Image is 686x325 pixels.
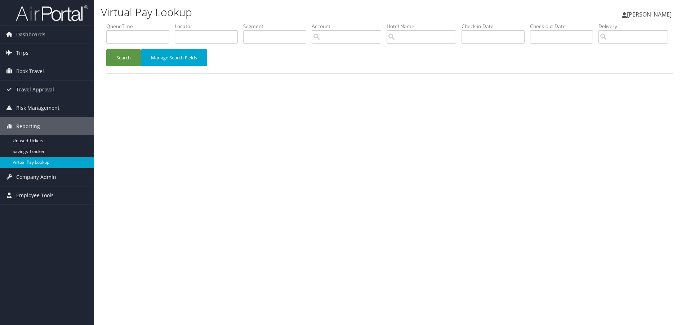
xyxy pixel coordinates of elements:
span: Company Admin [16,168,56,186]
span: Risk Management [16,99,59,117]
span: Travel Approval [16,81,54,99]
label: Check-in Date [462,23,530,30]
button: Search [106,49,141,66]
span: Employee Tools [16,186,54,204]
label: Account [312,23,387,30]
img: airportal-logo.png [16,5,88,22]
label: QueueTime [106,23,175,30]
label: Locator [175,23,243,30]
a: [PERSON_NAME] [622,4,679,25]
span: Book Travel [16,62,44,80]
span: Reporting [16,117,40,135]
h1: Virtual Pay Lookup [101,5,486,20]
span: Trips [16,44,28,62]
label: Segment [243,23,312,30]
label: Hotel Name [387,23,462,30]
span: [PERSON_NAME] [627,10,672,18]
button: Manage Search Fields [141,49,207,66]
label: Check-out Date [530,23,598,30]
label: Delivery [598,23,673,30]
span: Dashboards [16,26,45,44]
